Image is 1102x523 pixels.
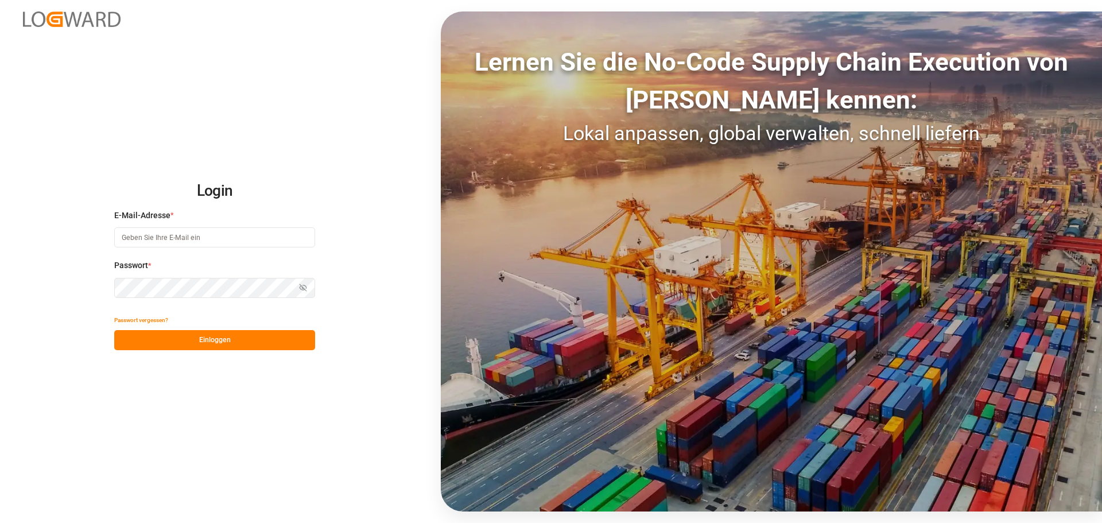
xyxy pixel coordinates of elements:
img: Logward_new_orange.png [23,11,121,27]
font: E-Mail-Adresse [114,211,170,220]
button: Einloggen [114,330,315,350]
font: Einloggen [199,336,231,344]
font: Passwort [114,261,148,270]
button: Passwort vergessen? [114,310,168,330]
font: Lokal anpassen, global verwalten, schnell liefern [563,122,980,145]
input: Geben Sie Ihre E-Mail ein [114,227,315,247]
font: Login [197,182,233,199]
font: Passwort vergessen? [114,317,168,323]
font: Lernen Sie die No-Code Supply Chain Execution von [PERSON_NAME] kennen: [475,47,1068,115]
